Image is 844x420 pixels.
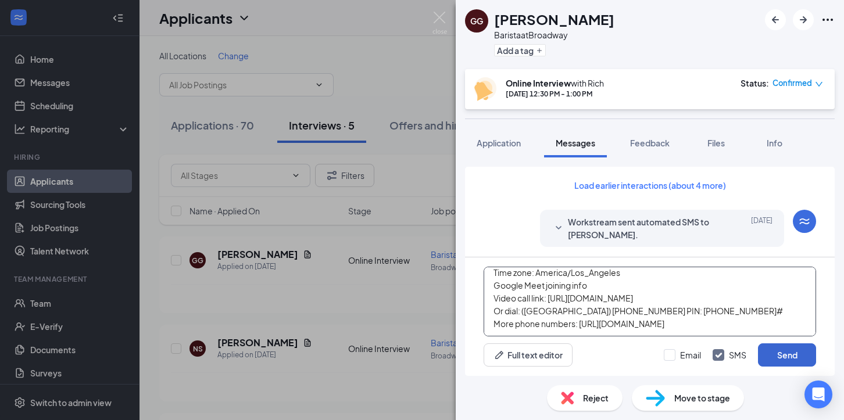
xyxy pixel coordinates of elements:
[767,138,782,148] span: Info
[796,13,810,27] svg: ArrowRight
[494,44,546,56] button: PlusAdd a tag
[494,9,614,29] h1: [PERSON_NAME]
[674,392,730,404] span: Move to stage
[484,343,573,367] button: Full text editorPen
[506,78,571,88] b: Online Interview
[793,9,814,30] button: ArrowRight
[506,89,604,99] div: [DATE] 12:30 PM - 1:00 PM
[765,9,786,30] button: ArrowLeftNew
[768,13,782,27] svg: ArrowLeftNew
[751,216,773,241] span: [DATE]
[773,77,812,89] span: Confirmed
[552,221,566,235] svg: SmallChevronDown
[815,80,823,88] span: down
[506,77,604,89] div: with Rich
[568,216,720,241] span: Workstream sent automated SMS to [PERSON_NAME].
[583,392,609,404] span: Reject
[758,343,816,367] button: Send
[741,77,769,89] div: Status :
[470,15,483,27] div: GG
[797,214,811,228] svg: WorkstreamLogo
[477,138,521,148] span: Application
[493,349,505,361] svg: Pen
[707,138,725,148] span: Files
[564,176,736,195] button: Load earlier interactions (about 4 more)
[821,13,835,27] svg: Ellipses
[484,267,816,336] textarea: Hi [PERSON_NAME], I'm looking forward to meeting (virtually) with you [DATE]! Here's the link to ...
[494,29,614,41] div: Barista at Broadway
[556,138,595,148] span: Messages
[804,380,832,408] div: Open Intercom Messenger
[536,47,543,54] svg: Plus
[630,138,670,148] span: Feedback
